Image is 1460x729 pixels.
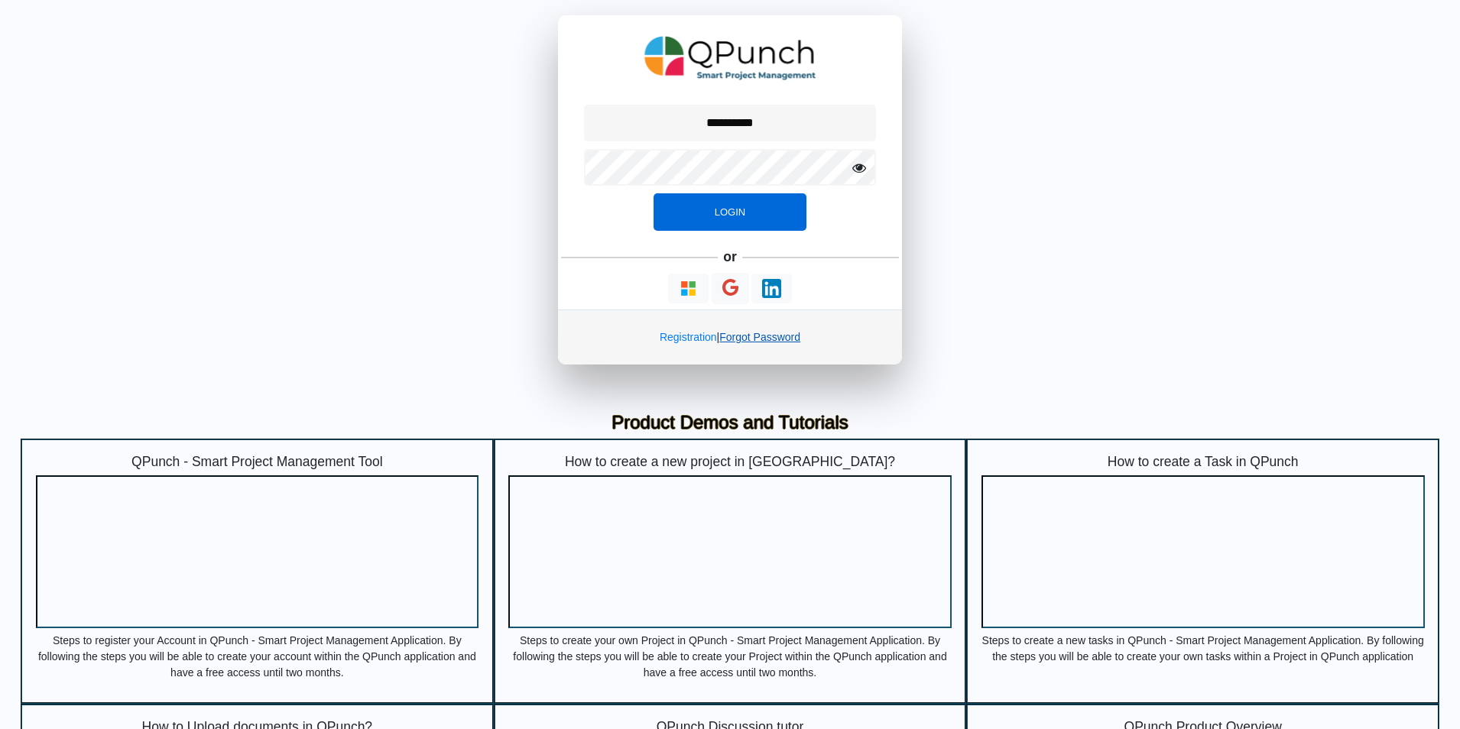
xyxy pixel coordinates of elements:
h5: How to create a new project in [GEOGRAPHIC_DATA]? [508,454,952,470]
p: Steps to create a new tasks in QPunch - Smart Project Management Application. By following the st... [981,633,1425,679]
button: Login [654,193,806,232]
h5: or [721,246,740,267]
p: Steps to create your own Project in QPunch - Smart Project Management Application. By following t... [508,633,952,679]
h3: Product Demos and Tutorials [32,412,1428,434]
a: Registration [660,331,717,343]
button: Continue With Microsoft Azure [668,274,709,303]
div: | [558,309,902,364]
button: Continue With Google [712,273,749,304]
a: Forgot Password [719,331,800,343]
img: Loading... [762,279,781,298]
h5: QPunch - Smart Project Management Tool [36,454,479,470]
span: Login [715,206,745,218]
img: QPunch [644,31,816,86]
img: Loading... [679,279,698,298]
p: Steps to register your Account in QPunch - Smart Project Management Application. By following the... [36,633,479,679]
button: Continue With LinkedIn [751,274,792,303]
h5: How to create a Task in QPunch [981,454,1425,470]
